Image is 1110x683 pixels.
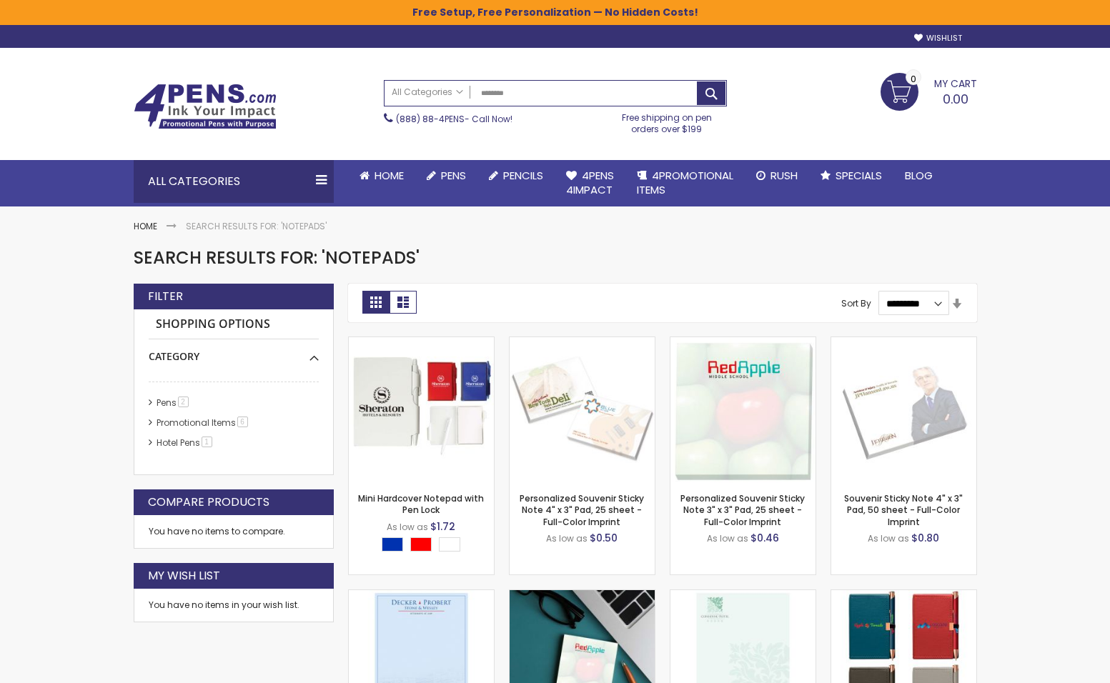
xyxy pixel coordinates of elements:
a: Home [134,220,157,232]
img: Personalized Souvenir Sticky Note 3" x 3" Pad, 25 sheet - Full-Color Imprint [670,338,816,482]
a: Souvenir Sticky Note 4" x 6" Pad, 25 sheet - Full-Color Imprint [670,589,816,602]
a: Souvenir Sticky Note 4" x 3" Pad, 50 sheet - Full-Color Imprint [844,492,963,527]
span: $0.50 [590,531,618,545]
strong: Filter [148,289,183,304]
a: All Categories [385,81,470,104]
a: Rush [745,160,809,191]
div: You have no items to compare. [134,515,334,549]
a: Pens2 [153,397,194,409]
div: Blue [382,537,403,552]
div: Category [149,339,319,364]
a: Specials [809,160,893,191]
a: Souvenir Sticky Note 4" x 3" Pad, 50 sheet - Full-Color Imprint [831,336,976,349]
span: As low as [868,532,909,544]
span: Pencils [503,168,543,183]
span: 4Pens 4impact [566,168,614,197]
a: Blog [893,160,944,191]
img: 4Pens Custom Pens and Promotional Products [134,84,277,129]
span: 1 [202,437,212,447]
strong: Compare Products [148,494,269,510]
div: Red [410,537,432,552]
span: $0.46 [750,531,779,545]
a: Souvenir Sticky Note 4" x 6" Pad, 50 sheet - Full-Color Imprint [349,589,494,602]
a: Mini Hardcover Notepad with Pen Lock [349,336,494,349]
span: All Categories [392,86,463,98]
a: Personalized Souvenir Sticky Note 3" x 3" Pad, 25 sheet - Full-Color Imprint [670,336,816,349]
strong: Grid [362,291,390,314]
span: 4PROMOTIONAL ITEMS [637,168,733,197]
span: Search results for: 'notepads' [134,246,420,269]
strong: Shopping Options [149,309,319,340]
img: Mini Hardcover Notepad with Pen Lock [349,337,494,482]
a: Wishlist [914,33,962,44]
span: As low as [546,532,588,544]
span: - Call Now! [396,113,512,125]
a: Personalized Souvenir Sticky Note 4" x 3" Pad, 25 sheet - Full-Color Imprint [510,336,655,349]
span: 0.00 [943,90,968,108]
span: Specials [836,168,882,183]
a: Mini Hardcover Notepad with Pen Lock [358,492,484,516]
strong: Search results for: 'notepads' [186,220,327,232]
span: As low as [707,532,748,544]
a: 4PROMOTIONALITEMS [625,160,745,206]
a: Promotional Items6 [153,417,253,429]
img: Souvenir Sticky Note 4" x 3" Pad, 50 sheet - Full-Color Imprint [831,337,976,482]
span: $0.80 [911,531,939,545]
label: Sort By [841,297,871,309]
span: Home [375,168,404,183]
a: Pencils [477,160,555,191]
span: Pens [441,168,466,183]
div: White [439,537,460,552]
div: You have no items in your wish list. [149,599,319,611]
span: Rush [770,168,798,183]
span: 6 [237,417,248,427]
span: 0 [911,72,916,86]
div: Select A Color [382,537,467,555]
strong: My Wish List [148,568,220,584]
a: 4Pens4impact [555,160,625,206]
a: Personalized Souvenir Sticky Note 3" x 3" Pad, 25 sheet - Full-Color Imprint [680,492,805,527]
div: All Categories [134,160,334,203]
a: Personalized Souvenir Sticky Note 4" x 3" Pad, 25 sheet - Full-Color Imprint [520,492,644,527]
div: Free shipping on pen orders over $199 [607,106,727,135]
a: Pens [415,160,477,191]
a: (888) 88-4PENS [396,113,465,125]
img: Personalized Souvenir Sticky Note 4" x 3" Pad, 25 sheet - Full-Color Imprint [510,337,655,482]
a: Home [348,160,415,191]
span: 2 [178,397,189,407]
span: $1.72 [430,519,455,534]
a: Souvenir® Sticky Note™ 3" x 3" Pad, 50 sheet - Full-Color Imprint [510,589,655,602]
span: As low as [387,521,428,533]
a: 0.00 0 [881,73,977,109]
a: Note Caddy & Crosby Rose Gold Pen Gift Set - ColorJet Imprint [831,589,976,602]
span: Blog [905,168,933,183]
a: Hotel Pens​1 [153,437,217,449]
